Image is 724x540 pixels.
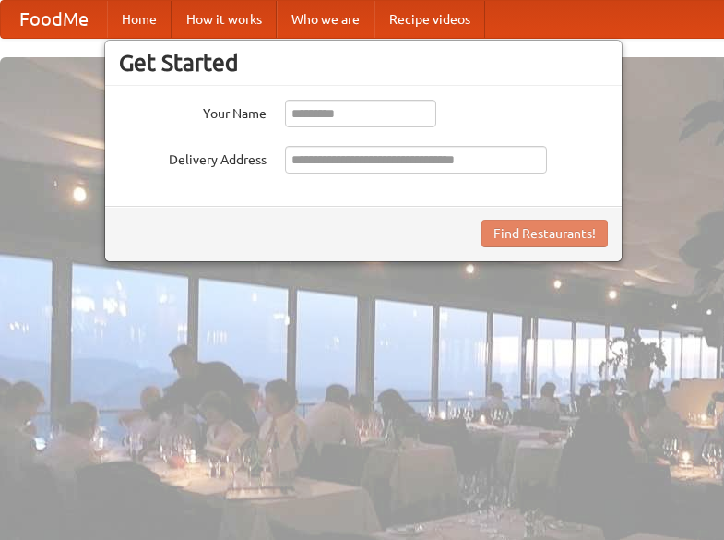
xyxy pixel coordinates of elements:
[119,100,267,123] label: Your Name
[481,220,608,247] button: Find Restaurants!
[1,1,107,38] a: FoodMe
[119,146,267,169] label: Delivery Address
[119,49,608,77] h3: Get Started
[277,1,374,38] a: Who we are
[374,1,485,38] a: Recipe videos
[107,1,172,38] a: Home
[172,1,277,38] a: How it works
